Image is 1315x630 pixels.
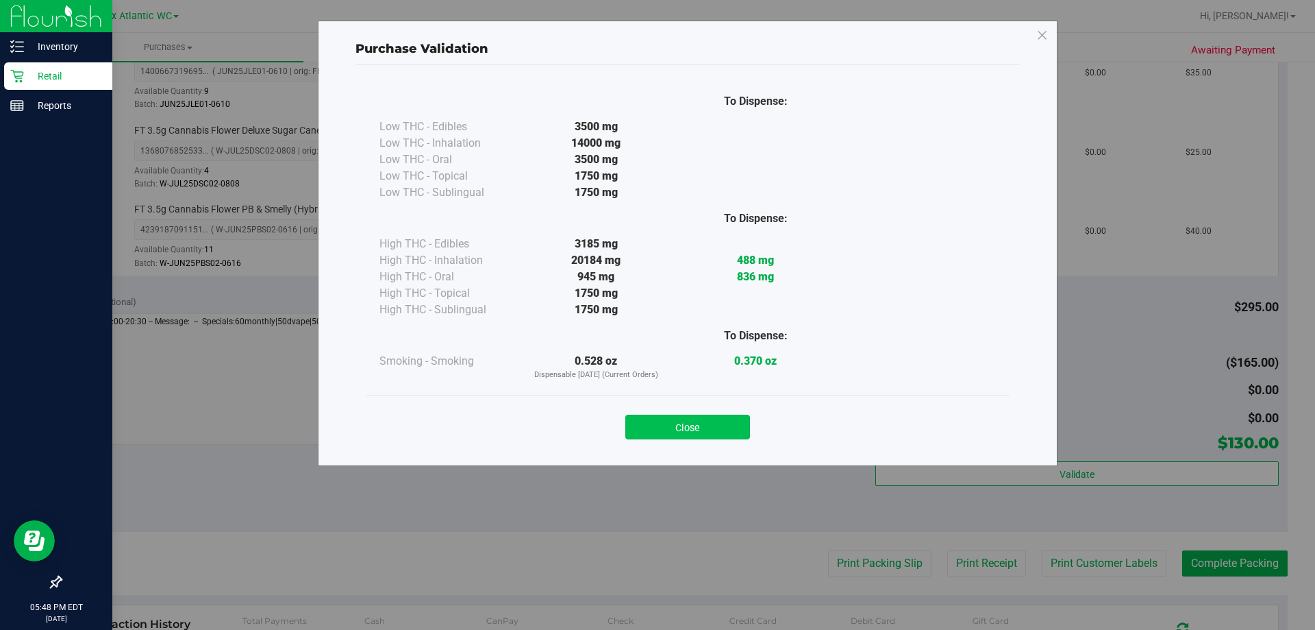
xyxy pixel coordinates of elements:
div: 3500 mg [516,119,676,135]
p: Retail [24,68,106,84]
strong: 836 mg [737,270,774,283]
div: Low THC - Edibles [379,119,516,135]
iframe: Resource center [14,520,55,561]
div: To Dispense: [676,328,836,344]
p: Inventory [24,38,106,55]
p: Dispensable [DATE] (Current Orders) [516,369,676,381]
div: High THC - Oral [379,269,516,285]
div: 945 mg [516,269,676,285]
p: 05:48 PM EDT [6,601,106,614]
div: To Dispense: [676,210,836,227]
div: 1750 mg [516,302,676,318]
div: 1750 mg [516,168,676,184]
div: 1750 mg [516,184,676,201]
p: Reports [24,97,106,114]
span: Purchase Validation [355,41,488,56]
p: [DATE] [6,614,106,624]
inline-svg: Reports [10,99,24,112]
div: 14000 mg [516,135,676,152]
div: 0.528 oz [516,353,676,381]
div: Low THC - Sublingual [379,184,516,201]
div: Low THC - Inhalation [379,135,516,152]
strong: 488 mg [737,254,774,267]
inline-svg: Inventory [10,40,24,53]
button: Close [625,415,750,439]
div: Smoking - Smoking [379,353,516,369]
div: Low THC - Topical [379,168,516,184]
div: High THC - Topical [379,285,516,302]
div: High THC - Edibles [379,236,516,252]
div: 20184 mg [516,252,676,269]
inline-svg: Retail [10,69,24,83]
div: 3500 mg [516,152,676,168]
div: 3185 mg [516,236,676,252]
div: 1750 mg [516,285,676,302]
div: Low THC - Oral [379,152,516,168]
div: High THC - Inhalation [379,252,516,269]
strong: 0.370 oz [734,354,777,367]
div: To Dispense: [676,93,836,110]
div: High THC - Sublingual [379,302,516,318]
